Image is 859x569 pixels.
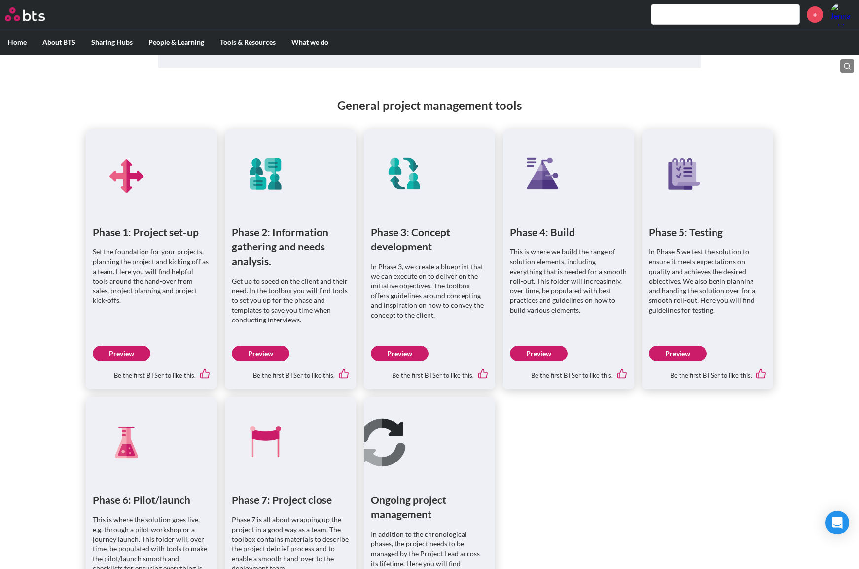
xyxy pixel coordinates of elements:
img: Jenna Schiemer [830,2,854,26]
h1: Phase 1: Project set-up [93,225,210,239]
label: Tools & Resources [212,30,284,55]
h1: Phase 4: Build [510,225,627,239]
p: In Phase 3, we create a blueprint that we can execute on to deliver on the initiative objectives.... [371,262,488,320]
div: Be the first BTSer to like this. [649,361,766,382]
h1: Phase 5: Testing [649,225,766,239]
a: Preview [232,346,289,361]
p: This is where we build the range of solution elements, including everything that is needed for a ... [510,247,627,315]
h1: Phase 3: Concept development [371,225,488,254]
h1: Phase 2: Information gathering and needs analysis. [232,225,349,268]
a: Preview [371,346,429,361]
label: About BTS [35,30,83,55]
label: People & Learning [141,30,212,55]
div: Be the first BTSer to like this. [232,361,349,382]
p: In Phase 5 we test the solution to ensure it meets expectations on quality and achieves the desir... [649,247,766,315]
h1: Ongoing project management [371,493,488,522]
h1: Phase 6: Pilot/launch [93,493,210,507]
a: Go home [5,7,63,21]
a: + [807,6,823,23]
img: BTS Logo [5,7,45,21]
div: Be the first BTSer to like this. [371,361,488,382]
a: Preview [649,346,707,361]
a: Preview [93,346,150,361]
p: Set the foundation for your projects, planning the project and kicking off as a team. Here you wi... [93,247,210,305]
div: Open Intercom Messenger [825,511,849,534]
a: Profile [830,2,854,26]
h1: Phase 7: Project close [232,493,349,507]
div: Be the first BTSer to like this. [510,361,627,382]
a: Preview [510,346,568,361]
p: Get up to speed on the client and their need. In the toolbox you will find tools to set you up fo... [232,276,349,324]
label: Sharing Hubs [83,30,141,55]
div: Be the first BTSer to like this. [93,361,210,382]
label: What we do [284,30,336,55]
